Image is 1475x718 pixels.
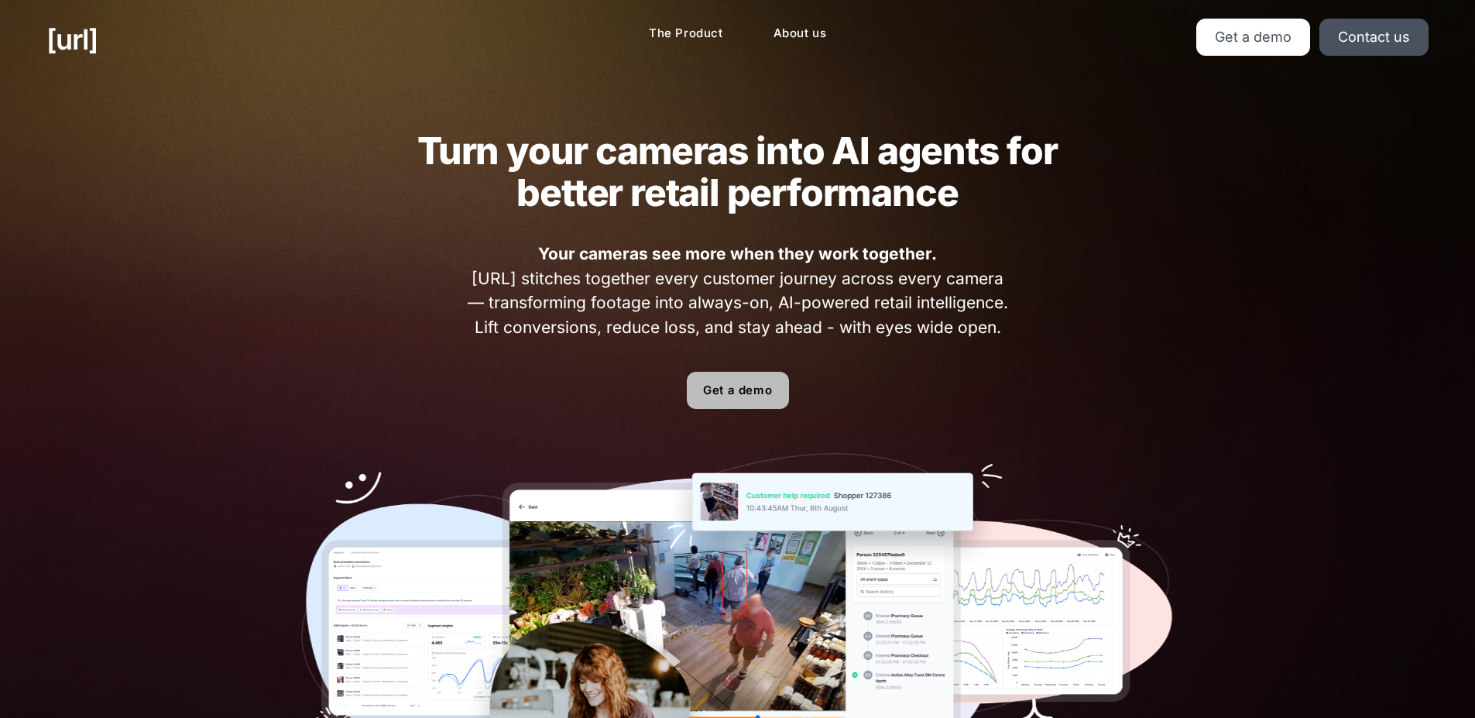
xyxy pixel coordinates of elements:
h2: Turn your cameras into AI agents for better retail performance [387,130,1089,214]
a: The Product [636,19,736,49]
a: Contact us [1319,19,1429,56]
a: About us [761,19,839,49]
a: Get a demo [1196,19,1310,56]
span: [URL] stitches together every customer journey across every camera — transforming footage into al... [462,242,1013,339]
a: [URL] [46,19,98,60]
a: Get a demo [687,372,789,409]
strong: Your cameras see more when they work together. [538,244,937,263]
